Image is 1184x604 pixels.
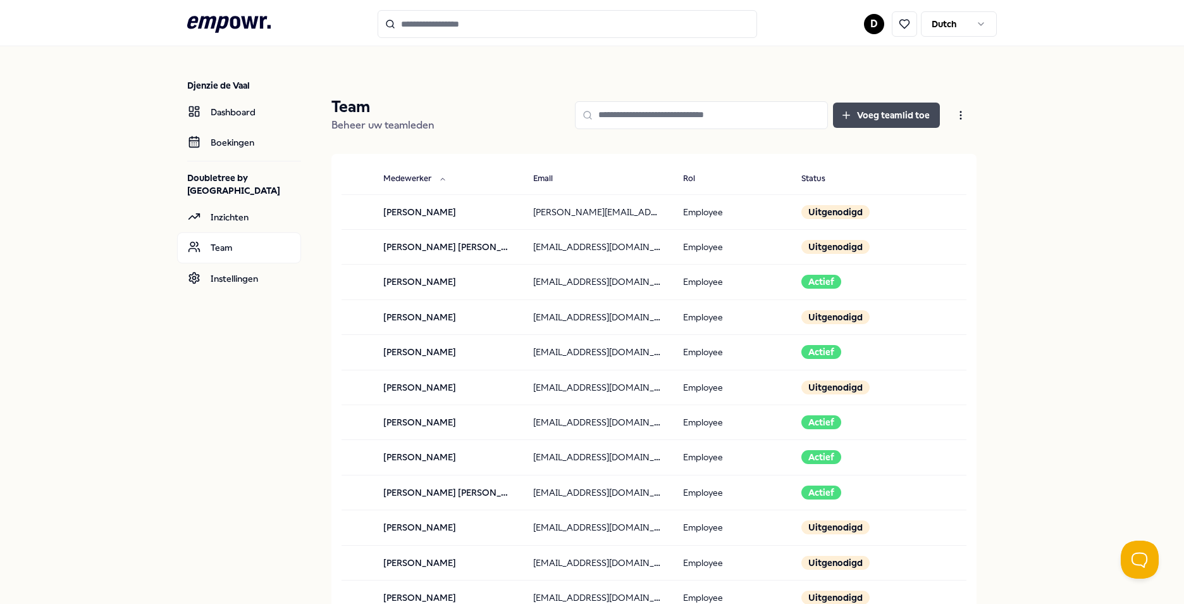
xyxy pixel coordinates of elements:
button: Email [523,167,578,192]
td: Employee [673,510,792,545]
td: [EMAIL_ADDRESS][DOMAIN_NAME] [523,229,673,264]
td: Employee [673,370,792,405]
td: [EMAIL_ADDRESS][DOMAIN_NAME] [523,475,673,510]
div: Uitgenodigd [801,520,870,534]
p: Djenzie de Vaal [187,79,301,92]
div: Actief [801,275,841,289]
p: Doubletree by [GEOGRAPHIC_DATA] [187,172,301,197]
div: Uitgenodigd [801,205,870,219]
td: [PERSON_NAME] [373,510,523,545]
td: [EMAIL_ADDRESS][DOMAIN_NAME] [523,265,673,299]
td: [EMAIL_ADDRESS][DOMAIN_NAME] [523,370,673,405]
button: Status [791,167,851,192]
a: Dashboard [177,97,301,127]
td: Employee [673,440,792,475]
td: [PERSON_NAME] [373,299,523,334]
td: [PERSON_NAME] [373,194,523,229]
a: Team [177,232,301,263]
div: Actief [801,450,841,464]
button: D [864,14,884,34]
a: Boekingen [177,127,301,158]
button: Open menu [945,103,977,128]
iframe: Help Scout Beacon - Open [1121,541,1159,579]
td: [PERSON_NAME] [373,440,523,475]
td: Employee [673,265,792,299]
td: Employee [673,475,792,510]
div: Actief [801,486,841,500]
td: [EMAIL_ADDRESS][DOMAIN_NAME] [523,440,673,475]
div: Uitgenodigd [801,310,870,324]
a: Inzichten [177,202,301,232]
td: [PERSON_NAME] [373,265,523,299]
td: [PERSON_NAME] [PERSON_NAME] [373,229,523,264]
span: Beheer uw teamleden [331,119,435,131]
div: Uitgenodigd [801,240,870,254]
td: Employee [673,405,792,439]
td: [EMAIL_ADDRESS][DOMAIN_NAME] [523,405,673,439]
a: Instellingen [177,263,301,294]
td: Employee [673,299,792,334]
input: Search for products, categories or subcategories [378,10,757,38]
td: [PERSON_NAME] [373,335,523,370]
td: [EMAIL_ADDRESS][DOMAIN_NAME] [523,299,673,334]
td: Employee [673,229,792,264]
div: Actief [801,415,841,429]
button: Rol [673,167,720,192]
td: Employee [673,194,792,229]
td: [PERSON_NAME] [373,370,523,405]
td: Employee [673,335,792,370]
div: Uitgenodigd [801,381,870,394]
p: Team [331,97,435,117]
td: [PERSON_NAME] [PERSON_NAME] [373,475,523,510]
button: Medewerker [373,167,457,192]
td: [PERSON_NAME][EMAIL_ADDRESS][PERSON_NAME][DOMAIN_NAME] [523,194,673,229]
td: [EMAIL_ADDRESS][DOMAIN_NAME] [523,510,673,545]
td: [PERSON_NAME] [373,405,523,439]
div: Actief [801,345,841,359]
td: [EMAIL_ADDRESS][DOMAIN_NAME] [523,335,673,370]
button: Voeg teamlid toe [833,103,940,128]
